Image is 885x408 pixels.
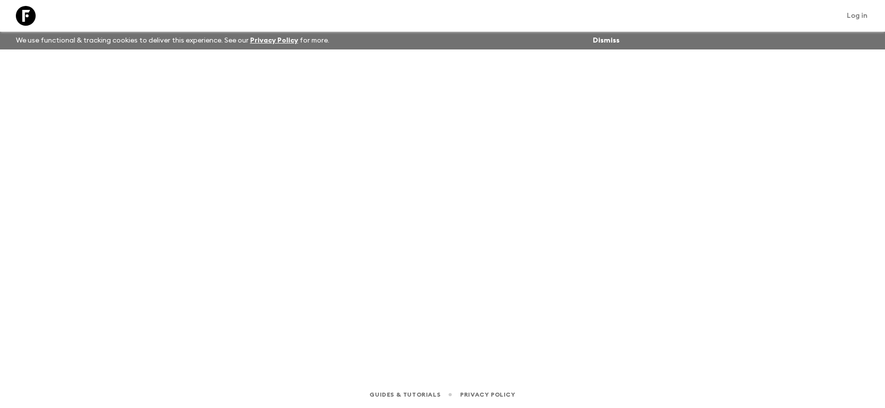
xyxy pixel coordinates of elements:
button: Dismiss [590,34,622,47]
a: Log in [841,9,873,23]
a: Privacy Policy [460,389,515,400]
a: Guides & Tutorials [369,389,440,400]
p: We use functional & tracking cookies to deliver this experience. See our for more. [12,32,333,49]
a: Privacy Policy [250,37,298,44]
